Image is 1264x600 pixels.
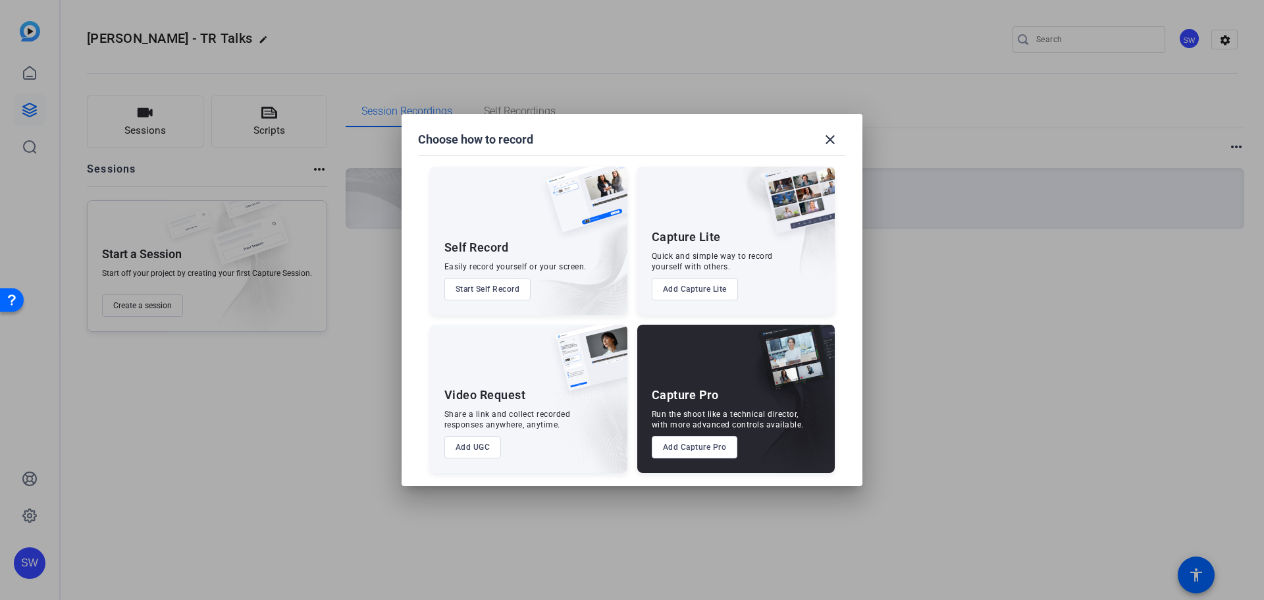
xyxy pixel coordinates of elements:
img: embarkstudio-self-record.png [513,195,627,315]
div: Easily record yourself or your screen. [444,261,587,272]
img: embarkstudio-capture-pro.png [737,341,835,473]
img: embarkstudio-capture-lite.png [717,167,835,298]
img: embarkstudio-ugc-content.png [551,366,627,473]
img: self-record.png [537,167,627,246]
div: Run the shoot like a technical director, with more advanced controls available. [652,409,804,430]
div: Video Request [444,387,526,403]
div: Capture Lite [652,229,721,245]
div: Quick and simple way to record yourself with others. [652,251,773,272]
div: Share a link and collect recorded responses anywhere, anytime. [444,409,571,430]
div: Self Record [444,240,509,256]
mat-icon: close [822,132,838,148]
img: capture-pro.png [748,325,835,405]
button: Add Capture Pro [652,436,738,458]
button: Add Capture Lite [652,278,738,300]
h1: Choose how to record [418,132,533,148]
img: capture-lite.png [753,167,835,247]
img: ugc-content.png [546,325,627,404]
button: Add UGC [444,436,502,458]
button: Start Self Record [444,278,531,300]
div: Capture Pro [652,387,719,403]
